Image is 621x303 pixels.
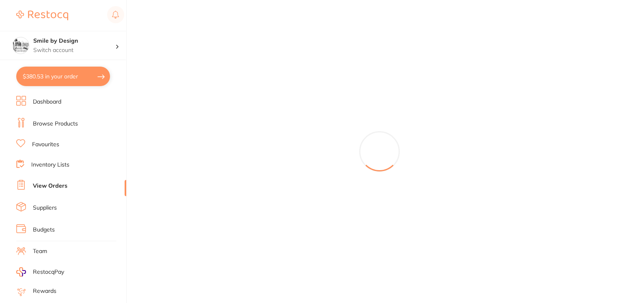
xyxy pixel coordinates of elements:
[33,182,67,190] a: View Orders
[33,226,55,234] a: Budgets
[33,268,64,276] span: RestocqPay
[33,247,47,255] a: Team
[16,67,110,86] button: $380.53 in your order
[16,267,26,277] img: RestocqPay
[33,98,61,106] a: Dashboard
[33,204,57,212] a: Suppliers
[16,11,68,20] img: Restocq Logo
[33,46,115,54] p: Switch account
[16,267,64,277] a: RestocqPay
[33,37,115,45] h4: Smile by Design
[32,141,59,149] a: Favourites
[33,287,56,295] a: Rewards
[33,120,78,128] a: Browse Products
[16,6,68,25] a: Restocq Logo
[13,37,29,54] img: Smile by Design
[31,161,69,169] a: Inventory Lists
